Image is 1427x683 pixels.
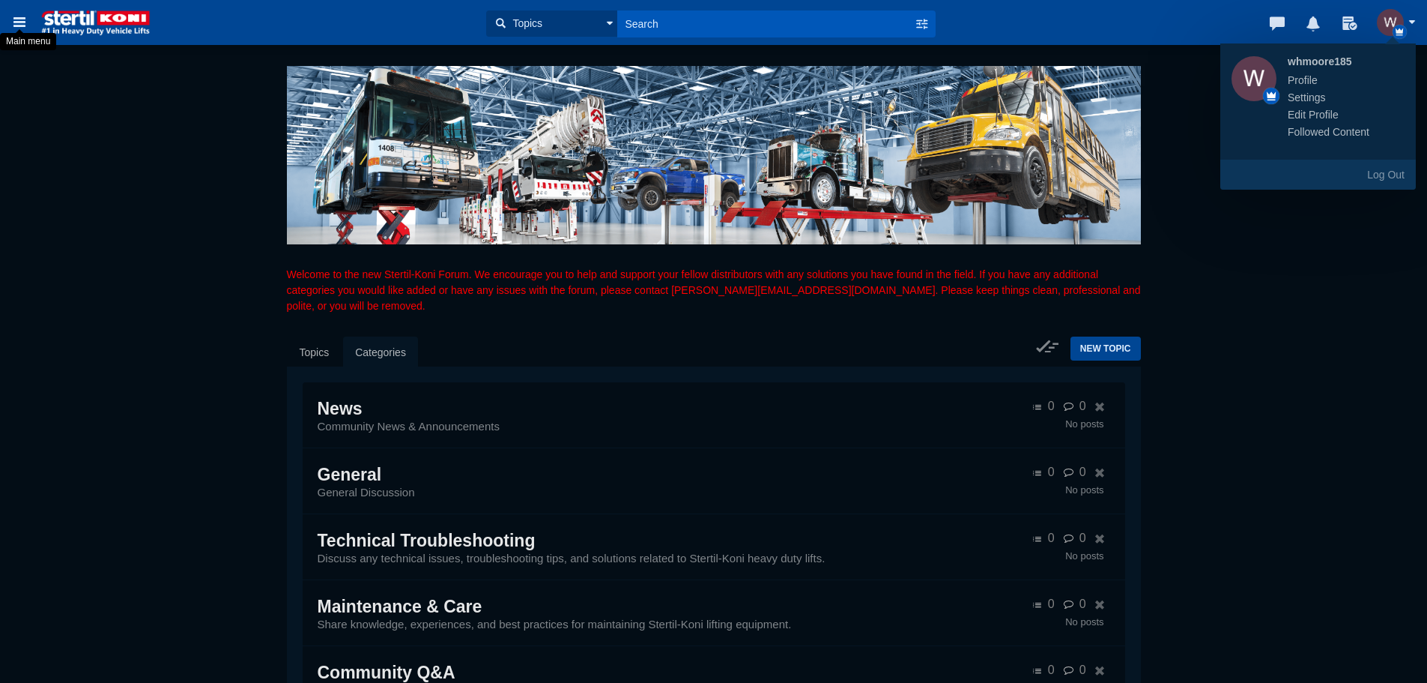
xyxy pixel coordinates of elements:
[1080,343,1131,354] span: New Topic
[1079,664,1086,676] span: 0
[1079,598,1086,610] span: 0
[1276,73,1329,88] a: Profile
[1276,124,1381,139] a: Followed Content
[318,597,482,616] a: Maintenance & Care
[1079,466,1086,478] span: 0
[35,9,156,36] img: logo%20STERTIL%20KONIRGB300%20w%20white%20text.png
[1231,56,1276,101] img: wKiSC2GGgRlHAAAAABJRU5ErkJggg==
[288,337,342,368] a: Topics
[1377,9,1404,36] img: wKiSC2GGgRlHAAAAABJRU5ErkJggg==
[1288,74,1318,86] span: Profile
[1079,400,1086,412] span: 0
[1048,400,1055,412] span: 0
[318,399,363,418] a: News
[318,465,382,484] a: General
[486,10,617,37] button: Topics
[318,663,455,682] a: Community Q&A
[1079,532,1086,544] span: 0
[343,337,418,368] a: Categories
[287,268,1141,312] span: Welcome to the new Stertil-Koni Forum. We encourage you to help and support your fellow distribut...
[1276,90,1337,105] a: Settings
[1220,160,1416,190] a: Log Out
[1048,532,1055,544] span: 0
[1048,598,1055,610] span: 0
[509,16,542,31] span: Topics
[1276,107,1350,122] a: Edit Profile
[1070,337,1141,361] a: New Topic
[1048,466,1055,478] span: 0
[1048,664,1055,676] span: 0
[318,531,536,550] a: Technical Troubleshooting
[617,10,913,37] input: Search
[1276,56,1402,67] strong: whmoore185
